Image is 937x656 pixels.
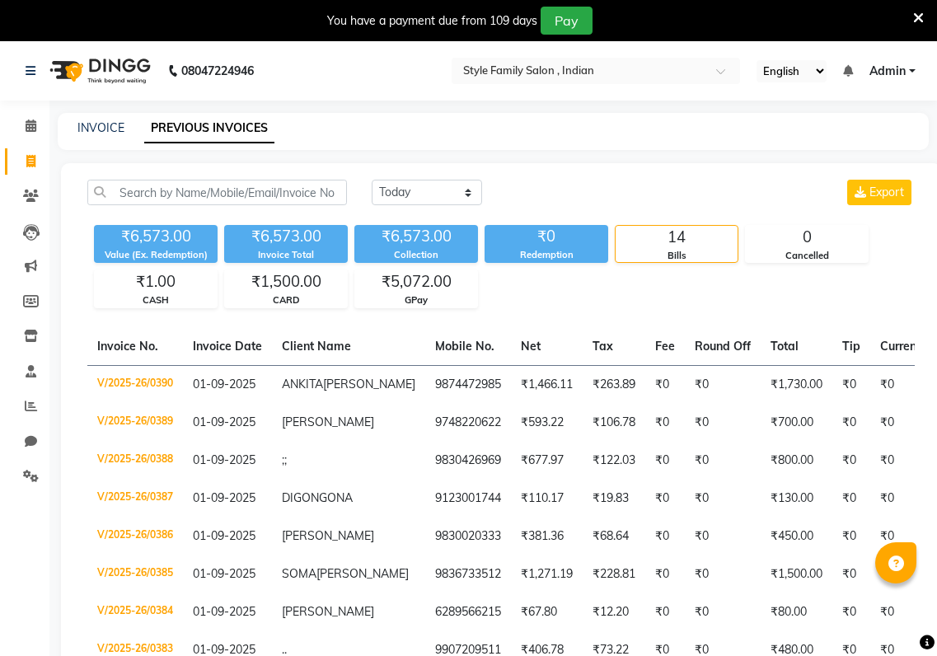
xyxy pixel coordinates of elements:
span: 01-09-2025 [193,415,255,429]
td: ₹110.17 [511,480,583,518]
button: Export [847,180,911,205]
td: ₹228.81 [583,555,645,593]
td: ₹0 [645,404,685,442]
td: ₹800.00 [761,442,832,480]
div: Value (Ex. Redemption) [94,248,218,262]
span: Client Name [282,339,351,354]
td: ₹12.20 [583,593,645,631]
span: [PERSON_NAME] [316,566,409,581]
div: ₹0 [485,225,608,248]
span: Total [771,339,799,354]
td: ₹0 [645,365,685,404]
span: Tip [842,339,860,354]
td: V/2025-26/0389 [87,404,183,442]
td: V/2025-26/0386 [87,518,183,555]
span: 01-09-2025 [193,528,255,543]
div: Cancelled [746,249,868,263]
td: ₹0 [832,365,870,404]
td: ₹122.03 [583,442,645,480]
div: ₹1.00 [95,270,217,293]
td: ₹106.78 [583,404,645,442]
td: ₹130.00 [761,480,832,518]
td: ₹0 [832,518,870,555]
td: ₹450.00 [761,518,832,555]
span: ;; [282,452,287,467]
td: ₹67.80 [511,593,583,631]
div: ₹6,573.00 [354,225,478,248]
span: ANKITA [282,377,323,391]
td: ₹0 [685,442,761,480]
span: [PERSON_NAME] [323,377,415,391]
td: 9836733512 [425,555,511,593]
span: 01-09-2025 [193,566,255,581]
a: INVOICE [77,120,124,135]
input: Search by Name/Mobile/Email/Invoice No [87,180,347,205]
td: ₹593.22 [511,404,583,442]
td: 9874472985 [425,365,511,404]
div: CASH [95,293,217,307]
a: PREVIOUS INVOICES [144,114,274,143]
td: ₹0 [685,404,761,442]
span: [PERSON_NAME] [282,528,374,543]
td: ₹80.00 [761,593,832,631]
div: Collection [354,248,478,262]
td: ₹0 [685,555,761,593]
td: ₹0 [832,404,870,442]
div: Invoice Total [224,248,348,262]
div: ₹5,072.00 [355,270,477,293]
span: 01-09-2025 [193,377,255,391]
td: ₹381.36 [511,518,583,555]
span: Invoice Date [193,339,262,354]
td: ₹0 [645,480,685,518]
td: V/2025-26/0384 [87,593,183,631]
td: ₹263.89 [583,365,645,404]
span: Tax [593,339,613,354]
div: Bills [616,249,738,263]
td: 9748220622 [425,404,511,442]
td: 9123001744 [425,480,511,518]
div: You have a payment due from 109 days [327,12,537,30]
span: Mobile No. [435,339,494,354]
span: DIGONGONA [282,490,353,505]
div: GPay [355,293,477,307]
b: 08047224946 [181,48,254,94]
span: [PERSON_NAME] [282,415,374,429]
td: ₹0 [645,555,685,593]
td: V/2025-26/0387 [87,480,183,518]
div: CARD [225,293,347,307]
span: Invoice No. [97,339,158,354]
td: ₹68.64 [583,518,645,555]
div: ₹6,573.00 [224,225,348,248]
td: ₹677.97 [511,442,583,480]
div: Redemption [485,248,608,262]
td: ₹0 [832,480,870,518]
td: ₹0 [832,593,870,631]
td: ₹1,730.00 [761,365,832,404]
td: 9830020333 [425,518,511,555]
td: ₹0 [685,518,761,555]
td: ₹1,271.19 [511,555,583,593]
td: ₹1,466.11 [511,365,583,404]
div: ₹1,500.00 [225,270,347,293]
td: ₹0 [832,555,870,593]
td: V/2025-26/0390 [87,365,183,404]
span: Fee [655,339,675,354]
td: 6289566215 [425,593,511,631]
td: V/2025-26/0385 [87,555,183,593]
td: ₹19.83 [583,480,645,518]
td: ₹0 [832,442,870,480]
span: Admin [869,63,906,80]
img: logo [42,48,155,94]
td: ₹0 [685,365,761,404]
td: ₹0 [685,480,761,518]
span: [PERSON_NAME] [282,604,374,619]
div: 14 [616,226,738,249]
button: Pay [541,7,593,35]
td: ₹1,500.00 [761,555,832,593]
span: Round Off [695,339,751,354]
td: V/2025-26/0388 [87,442,183,480]
td: 9830426969 [425,442,511,480]
span: Net [521,339,541,354]
span: 01-09-2025 [193,604,255,619]
div: ₹6,573.00 [94,225,218,248]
